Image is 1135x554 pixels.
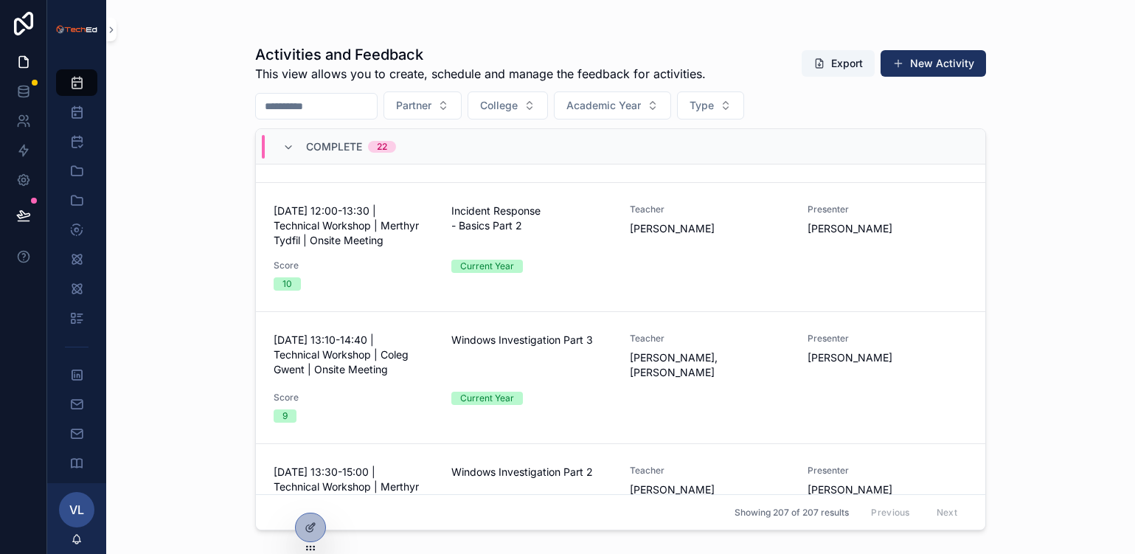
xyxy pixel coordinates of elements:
span: Complete [306,139,362,154]
div: Current Year [460,260,514,273]
span: Score [274,392,434,404]
span: College [480,98,518,113]
span: This view allows you to create, schedule and manage the feedback for activities. [255,65,706,83]
span: [PERSON_NAME], [PERSON_NAME] [630,350,790,380]
span: VL [69,501,84,519]
span: Academic Year [566,98,641,113]
img: App logo [56,24,97,34]
span: Incident Response - Basics Part 2 [451,204,611,233]
a: [DATE] 13:10-14:40 | Technical Workshop | Coleg Gwent | Onsite MeetingWindows Investigation Part ... [256,312,985,444]
span: Windows Investigation Part 3 [451,333,611,347]
button: Select Button [677,91,744,120]
span: [PERSON_NAME] [808,221,968,236]
span: [PERSON_NAME] [630,482,790,497]
button: Select Button [383,91,462,120]
span: Teacher [630,204,790,215]
span: Showing 207 of 207 results [735,507,849,519]
span: Presenter [808,465,968,477]
div: 10 [282,277,292,291]
button: Select Button [468,91,548,120]
span: Teacher [630,333,790,344]
span: Type [690,98,714,113]
span: Score [274,260,434,271]
div: 22 [377,141,387,153]
span: Windows Investigation Part 2 [451,465,611,479]
span: Presenter [808,204,968,215]
span: [PERSON_NAME] [808,482,968,497]
span: [PERSON_NAME] [630,221,790,236]
button: New Activity [881,50,986,77]
span: [DATE] 12:00-13:30 | Technical Workshop | Merthyr Tydfil | Onsite Meeting [274,204,434,248]
button: Export [802,50,875,77]
span: Partner [396,98,431,113]
h1: Activities and Feedback [255,44,706,65]
span: [DATE] 13:30-15:00 | Technical Workshop | Merthyr Tydfil | Onsite Meeting [274,465,434,509]
div: 9 [282,409,288,423]
span: [PERSON_NAME] [808,350,968,365]
a: [DATE] 12:00-13:30 | Technical Workshop | Merthyr Tydfil | Onsite MeetingIncident Response - Basi... [256,183,985,312]
div: Current Year [460,392,514,405]
span: Teacher [630,465,790,477]
button: Select Button [554,91,671,120]
span: Presenter [808,333,968,344]
div: scrollable content [47,59,106,483]
span: [DATE] 13:10-14:40 | Technical Workshop | Coleg Gwent | Onsite Meeting [274,333,434,377]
